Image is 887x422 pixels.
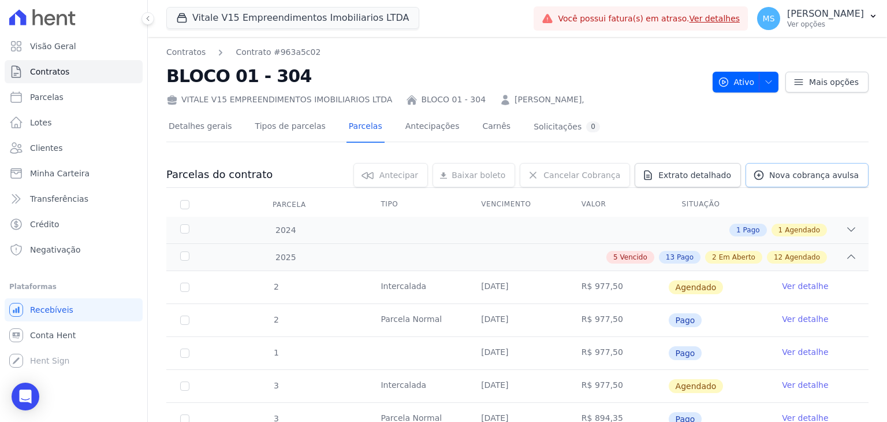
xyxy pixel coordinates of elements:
span: Pago [669,346,702,360]
span: 1 [273,348,279,357]
td: R$ 977,50 [568,370,668,402]
div: VITALE V15 EMPREENDIMENTOS IMOBILIARIOS LTDA [166,94,392,106]
span: Negativação [30,244,81,256]
th: Vencimento [467,193,568,217]
a: Mais opções [785,72,869,92]
span: Visão Geral [30,40,76,52]
th: Valor [568,193,668,217]
button: Vitale V15 Empreendimentos Imobiliarios LTDA [166,7,419,29]
span: 3 [273,381,279,390]
span: Ativo [718,72,755,92]
a: BLOCO 01 - 304 [421,94,486,106]
td: Intercalada [367,271,467,303]
div: Plataformas [9,280,138,294]
th: Situação [668,193,769,217]
span: Vencido [620,252,647,262]
a: [PERSON_NAME], [515,94,584,106]
td: R$ 977,50 [568,304,668,336]
a: Ver detalhe [782,313,828,325]
span: Contratos [30,66,69,77]
div: 0 [586,121,600,132]
p: Ver opções [787,20,864,29]
input: default [180,283,189,292]
a: Detalhes gerais [166,112,234,143]
span: Agendado [785,252,820,262]
div: Solicitações [534,121,600,132]
span: 2 [273,282,279,291]
span: Transferências [30,193,88,205]
button: MS [PERSON_NAME] Ver opções [748,2,887,35]
a: Carnês [480,112,513,143]
span: Lotes [30,117,52,128]
td: [DATE] [467,337,568,369]
span: Conta Hent [30,330,76,341]
a: Nova cobrança avulsa [746,163,869,187]
a: Parcelas [5,86,143,109]
td: [DATE] [467,271,568,303]
td: Intercalada [367,370,467,402]
th: Tipo [367,193,467,217]
span: Em Aberto [719,252,755,262]
span: Mais opções [809,76,859,88]
a: Crédito [5,213,143,236]
span: Pago [669,313,702,327]
span: Agendado [785,225,820,235]
span: Clientes [30,142,62,154]
a: Negativação [5,238,143,261]
span: 13 [666,252,674,262]
span: 1 [736,225,741,235]
a: Transferências [5,187,143,210]
input: default [180,382,189,391]
nav: Breadcrumb [166,46,703,58]
span: Parcelas [30,91,64,103]
span: 2 [712,252,717,262]
button: Ativo [713,72,779,92]
a: Visão Geral [5,35,143,58]
span: Nova cobrança avulsa [769,169,859,181]
a: Tipos de parcelas [253,112,328,143]
a: Solicitações0 [531,112,602,143]
a: Minha Carteira [5,162,143,185]
a: Ver detalhes [690,14,740,23]
a: Conta Hent [5,324,143,347]
input: Só é possível selecionar pagamentos em aberto [180,316,189,325]
td: Parcela Normal [367,304,467,336]
span: Pago [677,252,694,262]
td: [DATE] [467,370,568,402]
span: Extrato detalhado [658,169,731,181]
a: Parcelas [346,112,385,143]
div: Parcela [259,193,320,216]
a: Contratos [166,46,206,58]
span: Agendado [669,280,724,294]
div: Open Intercom Messenger [12,383,39,410]
nav: Breadcrumb [166,46,320,58]
a: Antecipações [403,112,462,143]
h3: Parcelas do contrato [166,168,273,182]
td: [DATE] [467,304,568,336]
span: Agendado [669,379,724,393]
h2: BLOCO 01 - 304 [166,63,703,89]
span: Você possui fatura(s) em atraso. [558,13,740,25]
p: [PERSON_NAME] [787,8,864,20]
td: R$ 977,50 [568,271,668,303]
a: Contratos [5,60,143,83]
a: Ver detalhe [782,379,828,391]
a: Lotes [5,111,143,134]
span: 12 [774,252,782,262]
a: Contrato #963a5c02 [236,46,320,58]
span: Pago [743,225,760,235]
span: Crédito [30,219,59,230]
input: Só é possível selecionar pagamentos em aberto [180,349,189,358]
a: Clientes [5,136,143,160]
span: MS [763,14,775,23]
a: Ver detalhe [782,346,828,358]
span: Minha Carteira [30,168,90,179]
span: 1 [778,225,783,235]
span: 2 [273,315,279,324]
span: 5 [613,252,618,262]
span: Recebíveis [30,304,73,316]
td: R$ 977,50 [568,337,668,369]
a: Ver detalhe [782,280,828,292]
a: Extrato detalhado [635,163,741,187]
a: Recebíveis [5,298,143,321]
